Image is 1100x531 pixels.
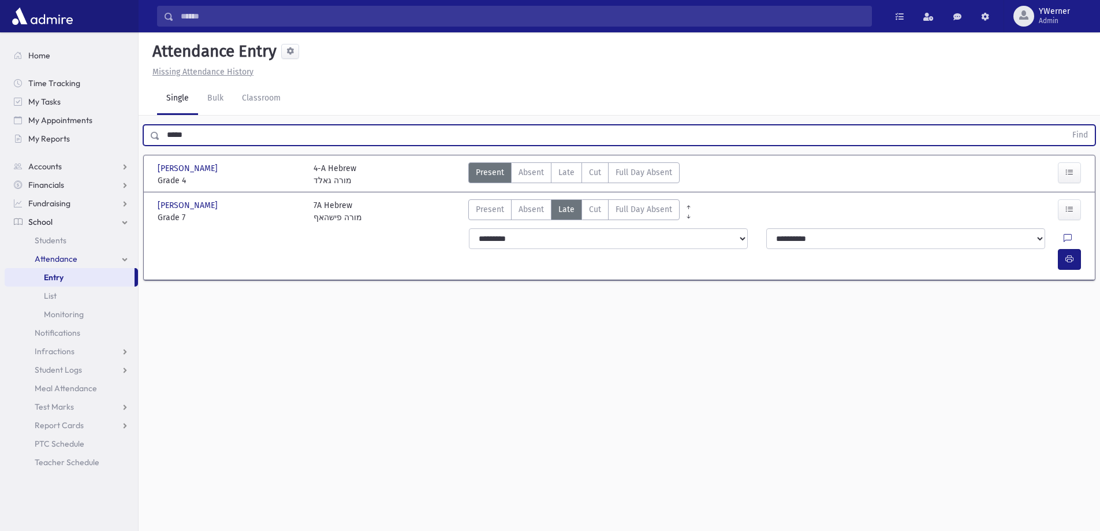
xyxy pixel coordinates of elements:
a: My Appointments [5,111,138,129]
a: Meal Attendance [5,379,138,398]
a: Student Logs [5,361,138,379]
a: Infractions [5,342,138,361]
input: Search [174,6,871,27]
a: Test Marks [5,398,138,416]
a: Missing Attendance History [148,67,253,77]
span: Cut [589,166,601,179]
span: Full Day Absent [616,203,672,216]
span: Test Marks [35,402,74,412]
a: Single [157,83,198,115]
span: Time Tracking [28,78,80,88]
span: Attendance [35,254,77,264]
span: Students [35,235,66,246]
span: Admin [1039,16,1070,25]
span: Fundraising [28,198,70,209]
span: YWerner [1039,7,1070,16]
a: Time Tracking [5,74,138,92]
span: [PERSON_NAME] [158,199,220,211]
a: Attendance [5,250,138,268]
a: Classroom [233,83,290,115]
a: My Reports [5,129,138,148]
div: 7A Hebrew מורה פישהאף [314,199,362,224]
span: My Appointments [28,115,92,125]
span: Notifications [35,328,80,338]
a: Entry [5,268,135,287]
a: Financials [5,176,138,194]
span: Absent [519,166,544,179]
a: My Tasks [5,92,138,111]
span: Grade 4 [158,174,302,187]
u: Missing Attendance History [152,67,253,77]
span: Meal Attendance [35,383,97,393]
span: Financials [28,180,64,190]
span: Late [558,203,575,216]
div: AttTypes [468,199,680,224]
span: Late [558,166,575,179]
span: Home [28,50,50,61]
a: Home [5,46,138,65]
span: PTC Schedule [35,439,84,449]
span: Full Day Absent [616,166,672,179]
h5: Attendance Entry [148,42,277,61]
a: List [5,287,138,305]
a: Teacher Schedule [5,453,138,471]
a: Monitoring [5,305,138,324]
span: List [44,291,57,301]
span: My Tasks [28,96,61,107]
span: [PERSON_NAME] [158,162,220,174]
span: Grade 7 [158,211,302,224]
span: My Reports [28,133,70,144]
span: Accounts [28,161,62,172]
span: Student Logs [35,365,82,375]
span: Present [476,166,504,179]
span: Teacher Schedule [35,457,99,467]
a: PTC Schedule [5,435,138,453]
span: School [28,217,53,227]
a: Accounts [5,157,138,176]
span: Monitoring [44,309,84,320]
a: Fundraising [5,194,138,213]
span: Infractions [35,346,74,357]
a: School [5,213,138,231]
span: Report Cards [35,420,84,430]
button: Find [1065,125,1095,145]
span: Entry [44,272,64,283]
img: AdmirePro [9,5,76,28]
a: Students [5,231,138,250]
a: Report Cards [5,416,138,435]
span: Absent [519,203,544,216]
a: Notifications [5,324,138,342]
span: Present [476,203,504,216]
div: AttTypes [468,162,680,187]
span: Cut [589,203,601,216]
div: 4-A Hebrew מורה גאלד [314,162,356,187]
a: Bulk [198,83,233,115]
